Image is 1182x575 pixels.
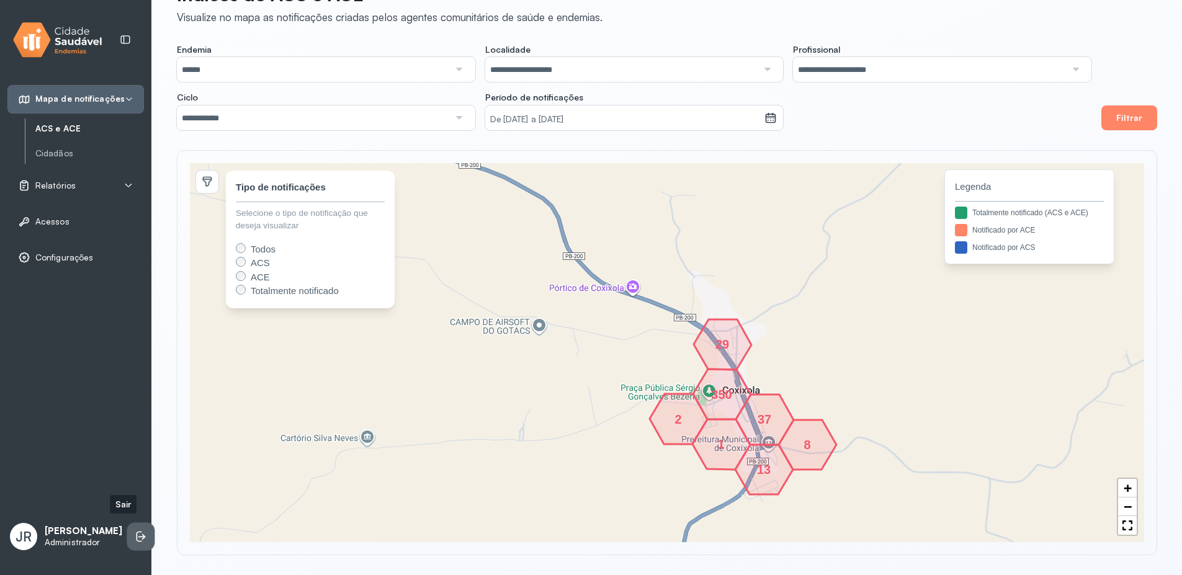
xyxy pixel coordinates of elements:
p: [PERSON_NAME] [45,525,122,537]
span: ACE [251,272,270,282]
small: De [DATE] a [DATE] [490,114,759,126]
a: Configurações [18,251,133,264]
span: Profissional [793,44,840,55]
span: Todos [251,244,275,254]
a: Cidadãos [35,146,144,161]
button: Filtrar [1101,105,1157,130]
div: 13 [760,466,768,473]
span: − [1124,499,1132,514]
span: ACS [251,257,270,268]
a: ACS e ACE [35,123,144,134]
div: 29 [719,341,726,348]
div: Visualize no mapa as notificações criadas pelos agentes comunitários de saúde e endemias. [177,11,602,24]
div: 2 [674,416,682,423]
div: 350 [718,391,725,398]
span: Endemia [177,44,212,55]
span: Ciclo [177,92,198,103]
a: Zoom out [1118,497,1137,516]
span: Acessos [35,216,69,227]
span: JR [16,528,32,545]
img: logo.svg [13,20,102,60]
span: Totalmente notificado [251,285,339,296]
span: Período de notificações [485,92,583,103]
div: 37 [761,416,768,423]
div: Notificado por ACE [972,225,1035,236]
a: Zoom in [1118,479,1137,497]
span: Mapa de notificações [35,94,125,104]
span: Relatórios [35,181,76,191]
div: 8 [804,441,811,448]
div: 1 [717,440,725,448]
div: Tipo de notificações [236,181,326,195]
div: Totalmente notificado (ACS e ACE) [972,207,1088,218]
span: Localidade [485,44,531,55]
a: Acessos [18,215,133,228]
a: Full Screen [1118,516,1137,535]
span: + [1124,480,1132,496]
span: Configurações [35,252,93,263]
div: Notificado por ACS [972,242,1035,253]
span: Legenda [955,180,1104,194]
a: Cidadãos [35,148,144,159]
p: Administrador [45,537,122,548]
a: ACS e ACE [35,121,144,136]
div: Selecione o tipo de notificação que deseja visualizar [236,207,385,233]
